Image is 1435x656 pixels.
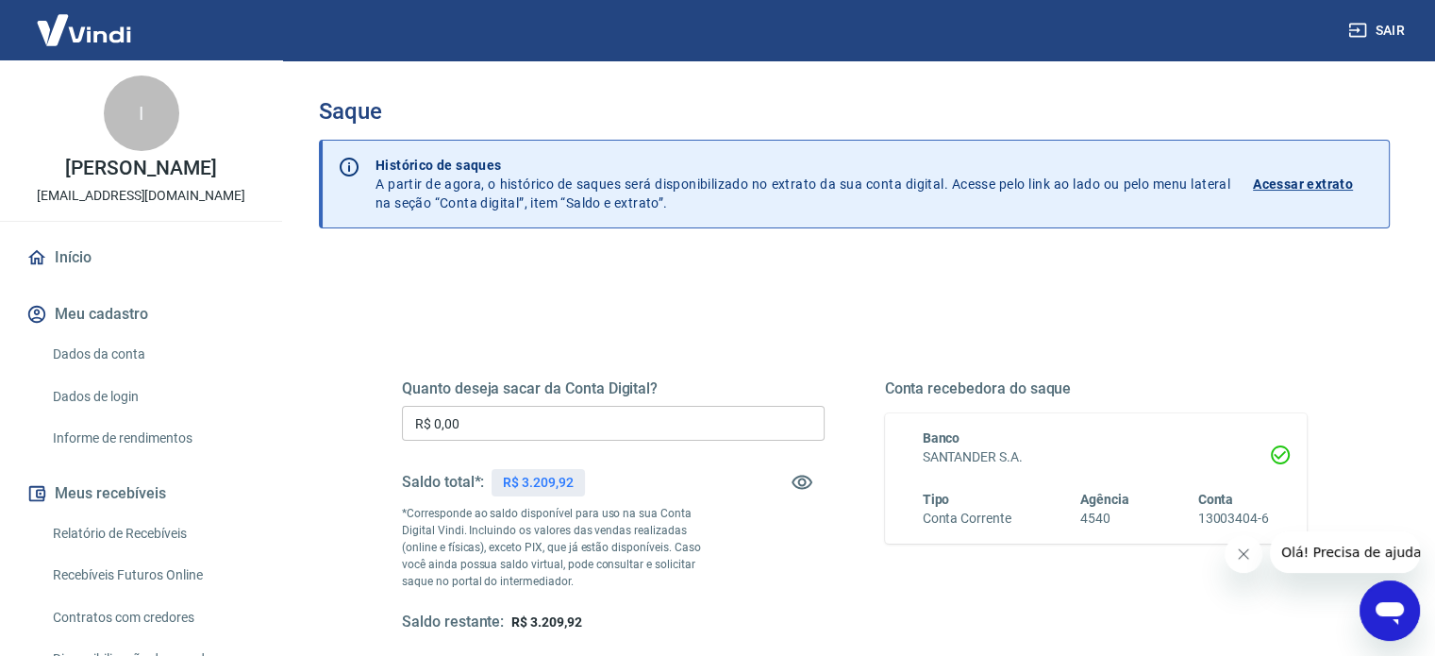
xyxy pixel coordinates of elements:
[11,13,159,28] span: Olá! Precisa de ajuda?
[1080,509,1129,529] h6: 4540
[1197,492,1233,507] span: Conta
[1253,156,1374,212] a: Acessar extrato
[65,159,216,178] p: [PERSON_NAME]
[23,294,259,335] button: Meu cadastro
[1344,13,1412,48] button: Sair
[885,379,1308,398] h5: Conta recebedora do saque
[37,186,245,206] p: [EMAIL_ADDRESS][DOMAIN_NAME]
[319,98,1390,125] h3: Saque
[23,1,145,59] img: Vindi
[402,505,719,590] p: *Corresponde ao saldo disponível para uso na sua Conta Digital Vindi. Incluindo os valores das ve...
[511,614,581,630] span: R$ 3.209,92
[1270,531,1420,573] iframe: Mensagem da empresa
[1197,509,1269,529] h6: 13003404-6
[375,156,1230,175] p: Histórico de saques
[1253,175,1353,193] p: Acessar extrato
[375,156,1230,212] p: A partir de agora, o histórico de saques será disponibilizado no extrato da sua conta digital. Ac...
[104,76,179,151] div: I
[45,556,259,595] a: Recebíveis Futuros Online
[1080,492,1129,507] span: Agência
[45,598,259,637] a: Contratos com credores
[402,473,484,492] h5: Saldo total*:
[923,447,1270,467] h6: SANTANDER S.A.
[45,514,259,553] a: Relatório de Recebíveis
[923,430,960,446] span: Banco
[923,509,1011,529] h6: Conta Corrente
[1225,535,1262,573] iframe: Fechar mensagem
[402,379,825,398] h5: Quanto deseja sacar da Conta Digital?
[923,492,950,507] span: Tipo
[23,237,259,278] a: Início
[45,378,259,416] a: Dados de login
[45,335,259,374] a: Dados da conta
[402,613,504,632] h5: Saldo restante:
[45,419,259,458] a: Informe de rendimentos
[1360,580,1420,641] iframe: Botão para abrir a janela de mensagens
[503,473,573,493] p: R$ 3.209,92
[23,473,259,514] button: Meus recebíveis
